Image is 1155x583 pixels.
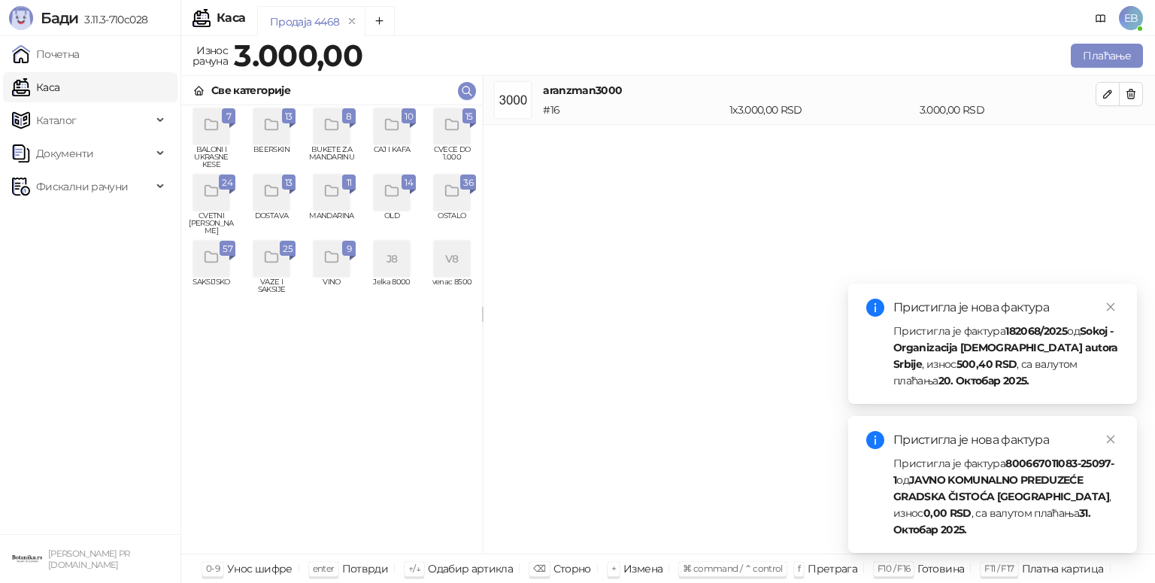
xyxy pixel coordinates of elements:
[1105,302,1116,312] span: close
[893,473,1109,503] strong: JAVNO KOMUNALNO PREDUZEĆE GRADSKA ČISTOĆA [GEOGRAPHIC_DATA]
[36,105,77,135] span: Каталог
[543,82,1096,99] h4: aranzman3000
[893,455,1119,538] div: Пристигла је фактура од , износ , са валутом плаћања
[308,278,356,301] span: VINO
[308,212,356,235] span: MANDARINA
[308,146,356,169] span: BUKETE ZA MANDARINU
[434,241,470,277] div: V8
[48,548,130,570] small: [PERSON_NAME] PR [DOMAIN_NAME]
[36,138,93,169] span: Документи
[465,108,473,125] span: 15
[374,241,410,277] div: J8
[345,175,353,191] span: 11
[189,41,231,71] div: Износ рачуна
[222,175,232,191] span: 24
[808,559,857,578] div: Претрага
[368,278,416,301] span: Jelka 8000
[247,146,296,169] span: BEERSKIN
[78,13,147,26] span: 3.11.3-710c028
[285,175,293,191] span: 13
[1005,324,1067,338] strong: 182068/2025
[187,278,235,301] span: SAKSIJSKO
[223,241,232,257] span: 57
[36,172,128,202] span: Фискални рачуни
[12,544,42,574] img: 64x64-companyLogo-0e2e8aaa-0bd2-431b-8613-6e3c65811325.png
[726,102,917,118] div: 1 x 3.000,00 RSD
[428,278,476,301] span: venac 8500
[227,559,293,578] div: Унос шифре
[408,563,420,574] span: ↑/↓
[1102,299,1119,315] a: Close
[683,563,783,574] span: ⌘ command / ⌃ control
[533,563,545,574] span: ⌫
[247,212,296,235] span: DOSTAVA
[225,108,232,125] span: 7
[956,357,1017,371] strong: 500,40 RSD
[9,6,33,30] img: Logo
[428,146,476,169] span: CVECE DO 1.000
[345,241,353,257] span: 9
[923,506,972,520] strong: 0,00 RSD
[313,563,335,574] span: enter
[893,323,1119,389] div: Пристигла је фактура од , износ , са валутом плаћања
[938,374,1029,387] strong: 20. Октобар 2025.
[285,108,293,125] span: 13
[342,15,362,28] button: remove
[368,146,416,169] span: CAJ I KAFA
[187,146,235,169] span: BALONI I UKRASNE KESE
[342,559,389,578] div: Потврди
[187,212,235,235] span: CVETNI [PERSON_NAME]
[12,39,80,69] a: Почетна
[247,278,296,301] span: VAZE I SAKSIJE
[405,175,413,191] span: 14
[893,431,1119,449] div: Пристигла је нова фактура
[984,563,1014,574] span: F11 / F17
[428,212,476,235] span: OSTALO
[553,559,591,578] div: Сторно
[368,212,416,235] span: OLD
[1089,6,1113,30] a: Документација
[893,324,1118,371] strong: Sokoj - Organizacija [DEMOGRAPHIC_DATA] autora Srbije
[917,559,964,578] div: Готовина
[41,9,78,27] span: Бади
[878,563,910,574] span: F10 / F16
[893,299,1119,317] div: Пристигла је нова фактура
[270,14,339,30] div: Продаја 4468
[206,563,220,574] span: 0-9
[463,175,473,191] span: 36
[611,563,616,574] span: +
[540,102,726,118] div: # 16
[1105,434,1116,445] span: close
[428,559,513,578] div: Одабир артикла
[866,431,884,449] span: info-circle
[866,299,884,317] span: info-circle
[917,102,1099,118] div: 3.000,00 RSD
[283,241,293,257] span: 25
[1119,6,1143,30] span: EB
[1022,559,1104,578] div: Платна картица
[1102,431,1119,448] a: Close
[181,105,482,554] div: grid
[234,37,362,74] strong: 3.000,00
[1071,44,1143,68] button: Плаћање
[365,6,395,36] button: Add tab
[217,12,245,24] div: Каса
[623,559,662,578] div: Измена
[798,563,800,574] span: f
[211,82,290,99] div: Све категорије
[345,108,353,125] span: 8
[12,72,59,102] a: Каса
[405,108,413,125] span: 10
